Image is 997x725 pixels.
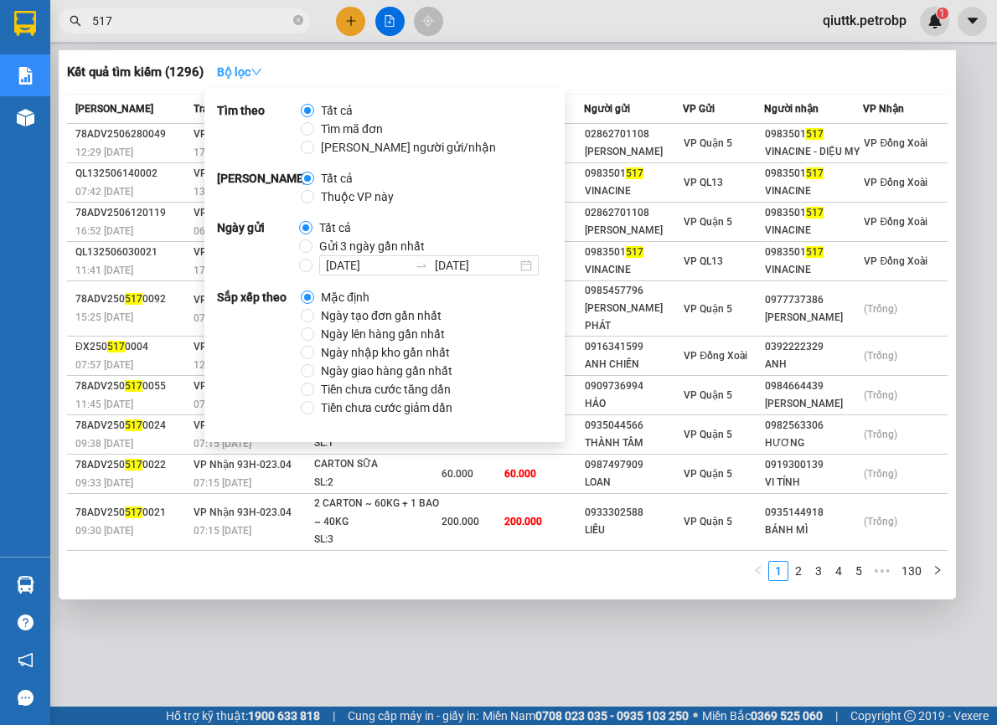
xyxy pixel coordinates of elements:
span: 517 [626,246,643,258]
div: VINACINE [585,261,682,279]
div: 02862701108 [585,204,682,222]
span: VP Quận 5 [684,216,732,228]
span: question-circle [18,614,34,630]
span: 15:25 [DATE] [75,311,133,323]
div: 0985457796 [585,282,682,300]
div: CARTON SỮA [314,455,440,474]
span: 517 [125,506,142,518]
span: (Trống) [864,429,897,440]
span: 16:52 [DATE] [75,225,133,237]
span: left [753,565,763,575]
div: 0984664439 [765,378,862,395]
div: THÀNH TÂM [585,434,682,452]
img: warehouse-icon [17,576,34,594]
span: 17:38 [DATE] [194,147,251,158]
div: SL: 2 [314,474,440,492]
strong: [PERSON_NAME] [217,169,301,206]
strong: Tìm theo [217,101,301,157]
span: 07:57 [DATE] [75,359,133,371]
span: 60.000 [504,468,536,480]
span: 517 [125,293,142,305]
span: VP Quận 5 [684,137,732,149]
span: VP Nhận 50H-074.37 [194,128,292,140]
div: 78ADV250 0055 [75,378,189,395]
div: 0916341599 [585,338,682,356]
span: VP Đồng Xoài [864,177,927,188]
span: right [932,565,943,575]
span: VP Quận 5 [684,389,732,401]
a: 3 [809,562,828,580]
span: VP Quận 5 [684,468,732,480]
span: swap-right [415,259,428,272]
strong: Bộ lọc [217,65,262,79]
div: VI TÍNH [765,474,862,491]
span: 07:42 [DATE] [75,186,133,198]
span: 07:15 [DATE] [194,477,251,489]
div: LIỄU [585,522,682,539]
strong: Sắp xếp theo [217,288,301,417]
span: 517 [125,380,142,392]
span: (Trống) [864,303,897,315]
span: to [415,259,428,272]
img: logo-vxr [14,11,36,36]
div: 0919300139 [765,456,862,474]
a: 4 [829,562,848,580]
div: ĐX250 0004 [75,338,189,356]
span: notification [18,652,34,668]
span: 09:38 [DATE] [75,438,133,450]
div: LOAN [585,474,682,491]
span: (Trống) [864,516,897,527]
span: VP Nhận 93H-023.04 [194,419,292,431]
li: 3 [808,561,829,581]
span: 07:15 [DATE] [194,398,251,410]
span: Ngày nhập kho gần nhất [314,343,457,362]
span: VP Nhận 93E-001.77 [194,167,290,179]
li: 2 [788,561,808,581]
span: [PERSON_NAME] người gửi/nhận [314,138,503,157]
span: search [70,15,81,27]
div: 0983501 [585,244,682,261]
strong: Ngày gửi [217,219,299,275]
div: 2 CARTON ~ 60KG + 1 BAO ~ 40KG [314,495,440,531]
span: Ngày tạo đơn gần nhất [314,306,448,325]
span: 200.000 [442,516,479,527]
span: 09:33 [DATE] [75,477,133,489]
div: 78ADV250 0092 [75,291,189,308]
span: (Trống) [864,389,897,401]
button: left [748,561,768,581]
li: 4 [829,561,849,581]
span: VP Đồng Xoài [684,350,747,362]
span: 517 [806,246,824,258]
span: VP Nhận 93H-023.04 [194,459,292,470]
span: 60.000 [442,468,473,480]
div: ANH [765,356,862,373]
a: 2 [789,562,808,580]
span: Ngày giao hàng gần nhất [314,362,459,380]
span: Ngày lên hàng gần nhất [314,325,452,343]
span: Tìm mã đơn [314,120,390,138]
span: 200.000 [504,516,542,527]
span: 517 [806,207,824,219]
span: VP Gửi [683,103,715,115]
div: VINACINE [585,183,682,200]
li: 5 [849,561,869,581]
div: 0935144918 [765,504,862,522]
li: Previous Page [748,561,768,581]
div: 0977737386 [765,291,862,309]
span: 517 [125,459,142,470]
img: warehouse-icon [17,109,34,126]
span: 06:26 [DATE] [194,225,251,237]
div: 78ADV250 0022 [75,456,189,474]
span: Tiền chưa cước giảm dần [314,398,459,417]
div: [PERSON_NAME] [585,222,682,239]
div: VINACINE [765,222,862,239]
input: Tìm tên, số ĐT hoặc mã đơn [92,12,290,30]
div: 0909736994 [585,378,682,395]
span: Tiền chưa cước tăng dần [314,380,457,398]
a: 130 [896,562,927,580]
div: VINACINE - DIỆU MY [765,143,862,161]
span: VP Nhận 50H-074.37 [194,246,292,258]
div: 0982563306 [765,417,862,434]
button: Bộ lọcdown [204,59,276,85]
li: 1 [768,561,788,581]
